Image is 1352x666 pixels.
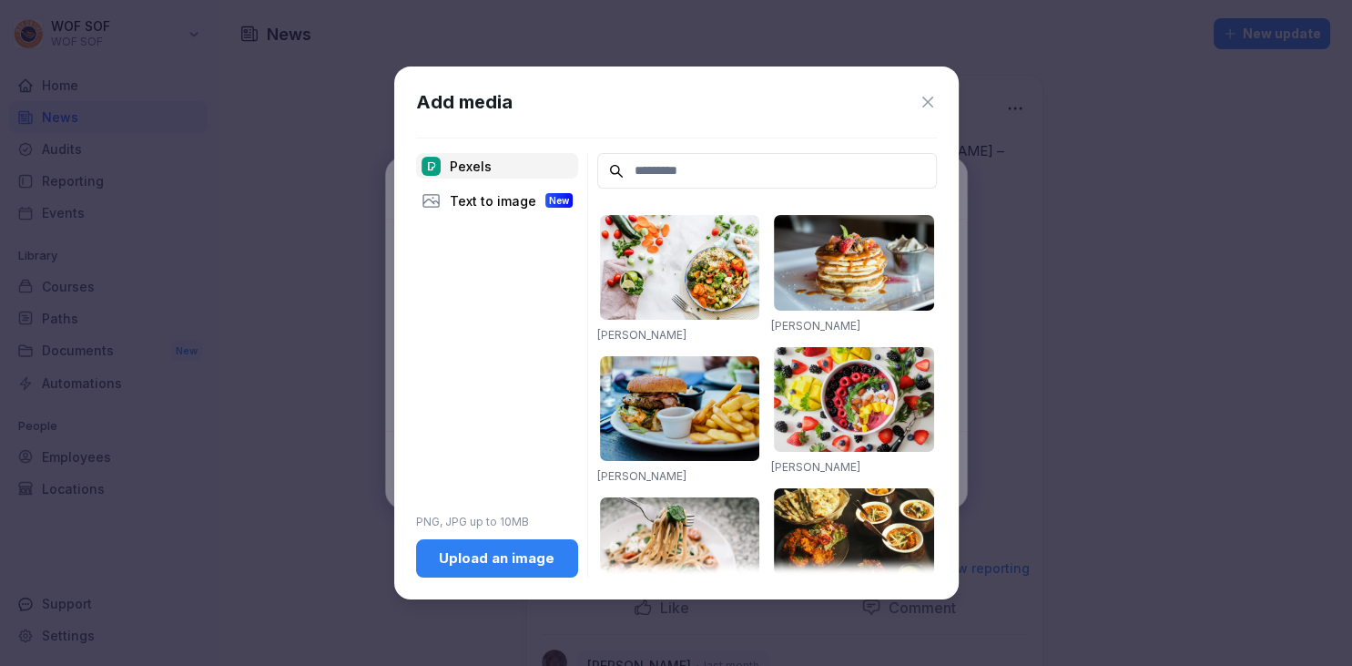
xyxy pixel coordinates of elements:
[416,539,578,578] button: Upload an image
[422,157,441,176] img: pexels.png
[416,188,578,213] div: Text to image
[416,88,513,116] h1: Add media
[600,497,760,602] img: pexels-photo-1279330.jpeg
[600,356,760,461] img: pexels-photo-70497.jpeg
[416,514,578,530] p: PNG, JPG up to 10MB
[771,460,860,474] a: [PERSON_NAME]
[545,193,573,208] div: New
[597,469,686,483] a: [PERSON_NAME]
[600,215,760,320] img: pexels-photo-1640777.jpeg
[774,347,934,452] img: pexels-photo-1099680.jpeg
[774,215,934,311] img: pexels-photo-376464.jpeg
[597,328,686,342] a: [PERSON_NAME]
[774,488,934,576] img: pexels-photo-958545.jpeg
[431,548,564,569] div: Upload an image
[771,319,860,333] a: [PERSON_NAME]
[416,153,578,179] div: Pexels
